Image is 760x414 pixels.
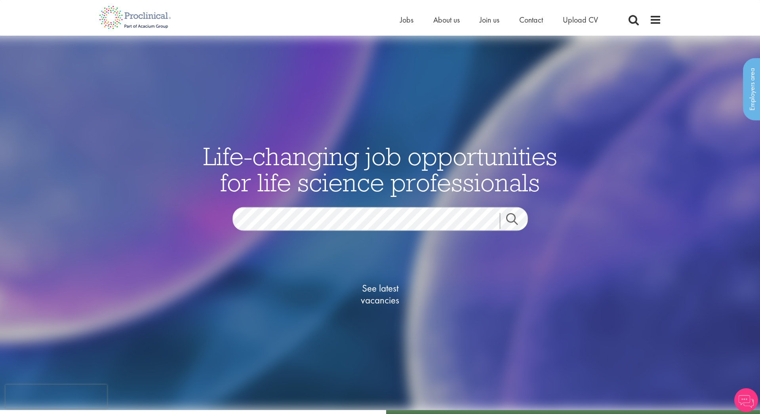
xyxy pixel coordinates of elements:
[734,388,758,412] img: Chatbot
[480,15,499,25] a: Join us
[6,385,107,408] iframe: reCAPTCHA
[341,250,420,338] a: See latestvacancies
[203,140,557,198] span: Life-changing job opportunities for life science professionals
[400,15,413,25] a: Jobs
[500,213,534,229] a: Job search submit button
[433,15,460,25] a: About us
[563,15,598,25] a: Upload CV
[341,282,420,306] span: See latest vacancies
[519,15,543,25] a: Contact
